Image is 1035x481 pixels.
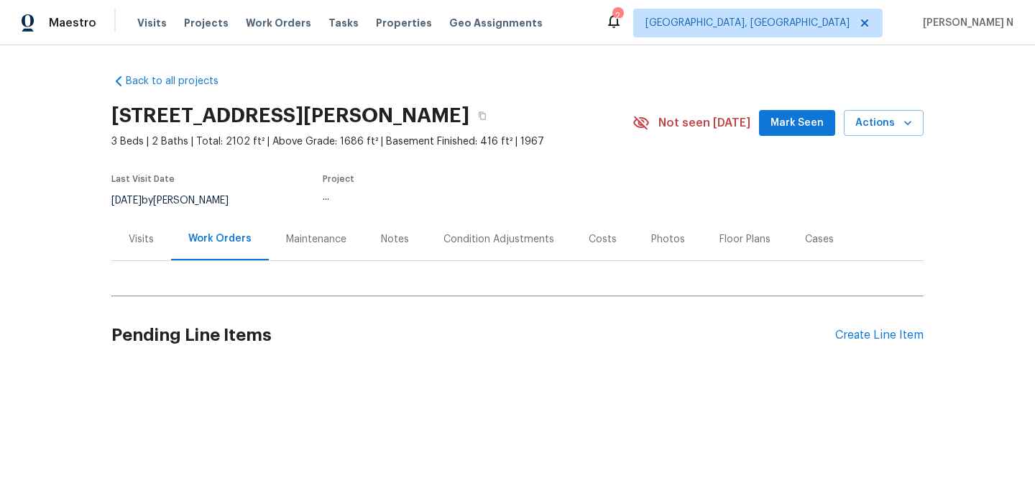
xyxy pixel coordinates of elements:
[286,232,346,247] div: Maintenance
[111,109,469,123] h2: [STREET_ADDRESS][PERSON_NAME]
[759,110,835,137] button: Mark Seen
[589,232,617,247] div: Costs
[323,175,354,183] span: Project
[111,196,142,206] span: [DATE]
[658,116,750,130] span: Not seen [DATE]
[188,232,252,246] div: Work Orders
[111,74,249,88] a: Back to all projects
[917,16,1013,30] span: [PERSON_NAME] N
[855,114,912,132] span: Actions
[184,16,229,30] span: Projects
[844,110,924,137] button: Actions
[111,192,246,209] div: by [PERSON_NAME]
[111,175,175,183] span: Last Visit Date
[381,232,409,247] div: Notes
[449,16,543,30] span: Geo Assignments
[612,9,622,23] div: 2
[49,16,96,30] span: Maestro
[328,18,359,28] span: Tasks
[645,16,850,30] span: [GEOGRAPHIC_DATA], [GEOGRAPHIC_DATA]
[719,232,770,247] div: Floor Plans
[129,232,154,247] div: Visits
[323,192,599,202] div: ...
[805,232,834,247] div: Cases
[651,232,685,247] div: Photos
[770,114,824,132] span: Mark Seen
[443,232,554,247] div: Condition Adjustments
[246,16,311,30] span: Work Orders
[469,103,495,129] button: Copy Address
[137,16,167,30] span: Visits
[835,329,924,342] div: Create Line Item
[111,134,632,149] span: 3 Beds | 2 Baths | Total: 2102 ft² | Above Grade: 1686 ft² | Basement Finished: 416 ft² | 1967
[376,16,432,30] span: Properties
[111,302,835,369] h2: Pending Line Items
